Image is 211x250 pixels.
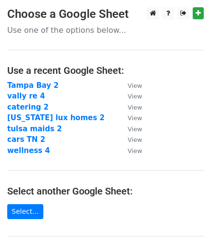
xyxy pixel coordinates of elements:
[118,103,142,111] a: View
[7,25,204,35] p: Use one of the options below...
[128,114,142,122] small: View
[118,125,142,133] a: View
[7,185,204,197] h4: Select another Google Sheet:
[7,204,43,219] a: Select...
[128,125,142,133] small: View
[128,82,142,89] small: View
[7,113,105,122] a: [US_STATE] lux homes 2
[7,125,62,133] a: tulsa maids 2
[128,147,142,154] small: View
[7,103,49,111] a: catering 2
[7,81,59,90] a: Tampa Bay 2
[7,92,45,100] a: vally re 4
[7,146,50,155] a: wellness 4
[128,93,142,100] small: View
[118,81,142,90] a: View
[118,92,142,100] a: View
[118,113,142,122] a: View
[118,135,142,144] a: View
[118,146,142,155] a: View
[7,65,204,76] h4: Use a recent Google Sheet:
[7,7,204,21] h3: Choose a Google Sheet
[7,135,45,144] a: cars TN 2
[128,136,142,143] small: View
[128,104,142,111] small: View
